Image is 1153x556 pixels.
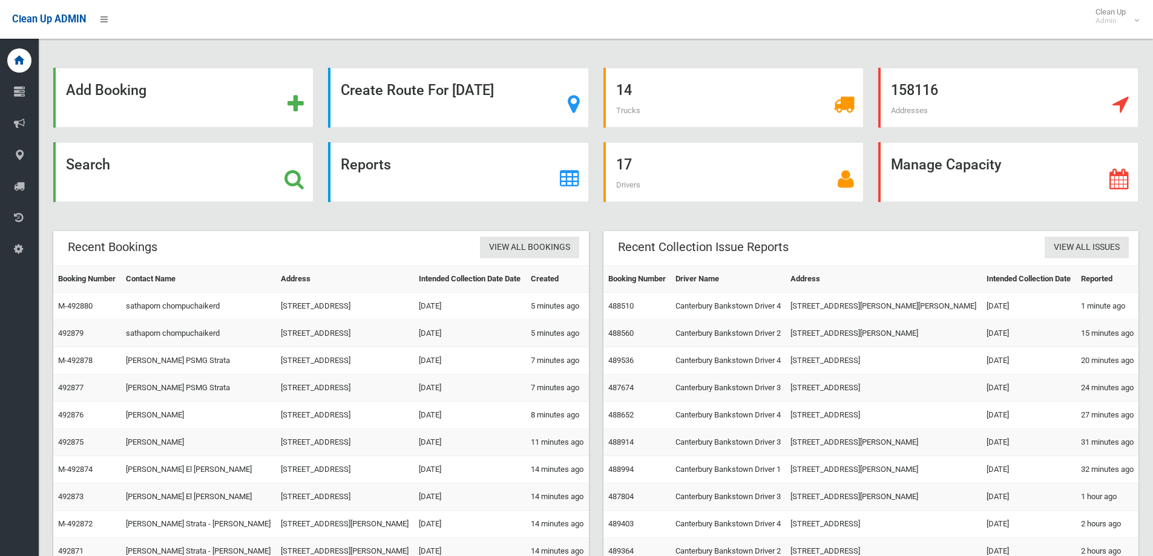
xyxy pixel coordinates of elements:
[1076,320,1138,347] td: 15 minutes ago
[58,492,84,501] a: 492873
[276,347,414,374] td: [STREET_ADDRESS]
[891,156,1001,173] strong: Manage Capacity
[671,429,786,456] td: Canterbury Bankstown Driver 3
[786,511,982,538] td: [STREET_ADDRESS]
[603,68,864,128] a: 14 Trucks
[414,456,526,483] td: [DATE]
[616,180,640,189] span: Drivers
[58,410,84,419] a: 492876
[786,266,982,293] th: Address
[12,13,86,25] span: Clean Up ADMIN
[328,68,588,128] a: Create Route For [DATE]
[58,356,93,365] a: M-492878
[671,483,786,511] td: Canterbury Bankstown Driver 3
[982,402,1076,429] td: [DATE]
[671,456,786,483] td: Canterbury Bankstown Driver 1
[786,429,982,456] td: [STREET_ADDRESS][PERSON_NAME]
[53,68,314,128] a: Add Booking
[1076,483,1138,511] td: 1 hour ago
[53,266,121,293] th: Booking Number
[786,347,982,374] td: [STREET_ADDRESS]
[526,402,589,429] td: 8 minutes ago
[891,82,938,99] strong: 158116
[276,483,414,511] td: [STREET_ADDRESS]
[121,456,276,483] td: [PERSON_NAME] El [PERSON_NAME]
[1076,374,1138,402] td: 24 minutes ago
[671,347,786,374] td: Canterbury Bankstown Driver 4
[276,456,414,483] td: [STREET_ADDRESS]
[66,82,146,99] strong: Add Booking
[53,235,172,259] header: Recent Bookings
[414,347,526,374] td: [DATE]
[608,465,634,474] a: 488994
[414,429,526,456] td: [DATE]
[616,106,640,115] span: Trucks
[526,347,589,374] td: 7 minutes ago
[341,82,494,99] strong: Create Route For [DATE]
[526,511,589,538] td: 14 minutes ago
[526,429,589,456] td: 11 minutes ago
[982,511,1076,538] td: [DATE]
[414,293,526,320] td: [DATE]
[982,429,1076,456] td: [DATE]
[1045,237,1129,259] a: View All Issues
[671,511,786,538] td: Canterbury Bankstown Driver 4
[891,106,928,115] span: Addresses
[982,266,1076,293] th: Intended Collection Date
[1076,456,1138,483] td: 32 minutes ago
[526,483,589,511] td: 14 minutes ago
[276,374,414,402] td: [STREET_ADDRESS]
[608,356,634,365] a: 489536
[1076,429,1138,456] td: 31 minutes ago
[786,483,982,511] td: [STREET_ADDRESS][PERSON_NAME]
[414,266,526,293] th: Intended Collection Date Date
[526,456,589,483] td: 14 minutes ago
[526,293,589,320] td: 5 minutes ago
[603,142,864,202] a: 17 Drivers
[608,410,634,419] a: 488652
[1076,511,1138,538] td: 2 hours ago
[58,329,84,338] a: 492879
[608,301,634,310] a: 488510
[276,511,414,538] td: [STREET_ADDRESS][PERSON_NAME]
[58,301,93,310] a: M-492880
[414,483,526,511] td: [DATE]
[671,293,786,320] td: Canterbury Bankstown Driver 4
[982,347,1076,374] td: [DATE]
[671,320,786,347] td: Canterbury Bankstown Driver 2
[1089,7,1138,25] span: Clean Up
[121,266,276,293] th: Contact Name
[121,402,276,429] td: [PERSON_NAME]
[1076,266,1138,293] th: Reported
[276,402,414,429] td: [STREET_ADDRESS]
[58,519,93,528] a: M-492872
[121,483,276,511] td: [PERSON_NAME] El [PERSON_NAME]
[608,329,634,338] a: 488560
[616,156,632,173] strong: 17
[1096,16,1126,25] small: Admin
[1076,347,1138,374] td: 20 minutes ago
[121,429,276,456] td: [PERSON_NAME]
[982,320,1076,347] td: [DATE]
[786,456,982,483] td: [STREET_ADDRESS][PERSON_NAME]
[58,465,93,474] a: M-492874
[121,374,276,402] td: [PERSON_NAME] PSMG Strata
[603,235,803,259] header: Recent Collection Issue Reports
[53,142,314,202] a: Search
[526,266,589,293] th: Created
[328,142,588,202] a: Reports
[414,402,526,429] td: [DATE]
[121,347,276,374] td: [PERSON_NAME] PSMG Strata
[608,437,634,446] a: 488914
[671,374,786,402] td: Canterbury Bankstown Driver 3
[786,320,982,347] td: [STREET_ADDRESS][PERSON_NAME]
[616,82,632,99] strong: 14
[276,320,414,347] td: [STREET_ADDRESS]
[878,142,1138,202] a: Manage Capacity
[608,519,634,528] a: 489403
[982,293,1076,320] td: [DATE]
[671,266,786,293] th: Driver Name
[786,374,982,402] td: [STREET_ADDRESS]
[276,429,414,456] td: [STREET_ADDRESS]
[608,492,634,501] a: 487804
